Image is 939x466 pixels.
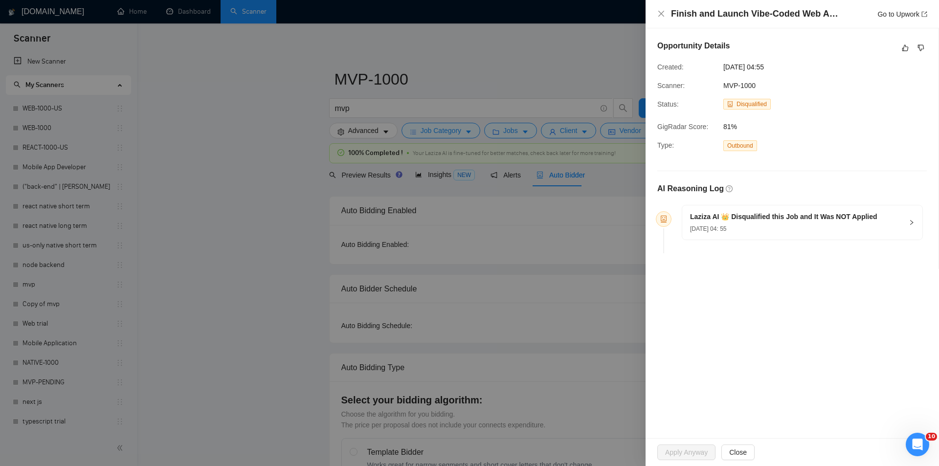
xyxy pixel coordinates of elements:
[877,10,927,18] a: Go to Upworkexport
[915,42,927,54] button: dislike
[690,212,877,222] h5: Laziza AI 👑 Disqualified this Job and It Was NOT Applied
[729,447,747,458] span: Close
[657,82,685,89] span: Scanner:
[657,40,730,52] h5: Opportunity Details
[926,433,937,441] span: 10
[723,82,756,89] span: MVP-1000
[660,216,667,222] span: robot
[657,10,665,18] span: close
[906,433,929,456] iframe: Intercom live chat
[657,10,665,18] button: Close
[727,101,733,107] span: robot
[723,140,757,151] span: Outbound
[921,11,927,17] span: export
[657,63,684,71] span: Created:
[902,44,909,52] span: like
[690,225,726,232] span: [DATE] 04: 55
[657,183,724,195] h5: AI Reasoning Log
[726,185,733,192] span: question-circle
[737,101,767,108] span: Disqualified
[909,220,915,225] span: right
[917,44,924,52] span: dislike
[721,444,755,460] button: Close
[723,62,870,72] span: [DATE] 04:55
[657,100,679,108] span: Status:
[657,123,708,131] span: GigRadar Score:
[899,42,911,54] button: like
[671,8,842,20] h4: Finish and Launch Vibe-Coded Web App (User Auth, Stripe, Twilio, UX, and Production Readiness)
[657,141,674,149] span: Type:
[723,121,870,132] span: 81%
